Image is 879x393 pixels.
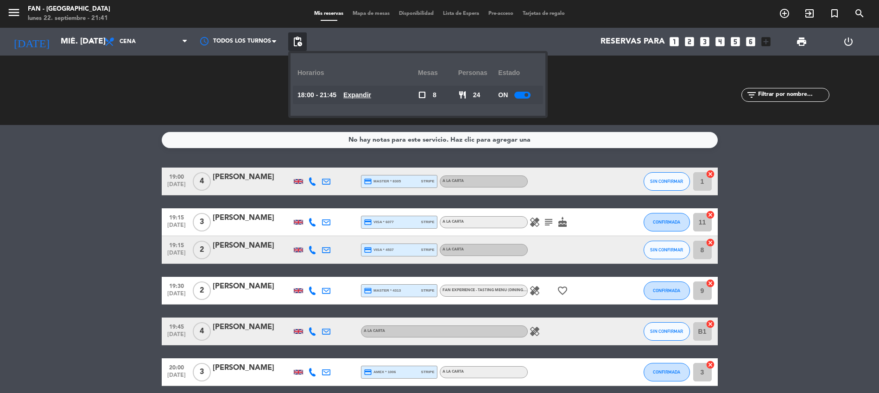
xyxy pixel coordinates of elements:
[653,219,680,225] span: CONFIRMADA
[443,370,464,374] span: A la carta
[729,36,741,48] i: looks_5
[653,369,680,374] span: CONFIRMADA
[120,38,136,45] span: Cena
[650,179,683,184] span: SIN CONFIRMAR
[706,169,715,179] i: cancel
[297,60,418,86] div: Horarios
[213,240,291,252] div: [PERSON_NAME]
[364,368,396,376] span: amex * 1006
[28,5,110,14] div: Fan - [GEOGRAPHIC_DATA]
[165,222,188,233] span: [DATE]
[297,90,336,100] span: 18:00 - 21:45
[213,362,291,374] div: [PERSON_NAME]
[193,172,211,191] span: 4
[348,135,531,145] div: No hay notas para este servicio. Haz clic para agregar una
[760,36,772,48] i: add_box
[706,210,715,219] i: cancel
[745,36,757,48] i: looks_6
[458,91,467,99] span: restaurant
[364,287,401,295] span: master * 4313
[165,239,188,250] span: 19:15
[165,331,188,342] span: [DATE]
[364,246,372,254] i: credit_card
[683,36,696,48] i: looks_two
[165,321,188,331] span: 19:45
[433,90,436,100] span: 8
[364,177,372,186] i: credit_card
[706,238,715,247] i: cancel
[421,219,435,225] span: stripe
[458,60,499,86] div: personas
[165,280,188,291] span: 19:30
[779,8,790,19] i: add_circle_outline
[364,177,401,186] span: master * 8305
[498,90,508,100] span: ON
[418,91,426,99] span: check_box_outline_blank
[421,178,435,184] span: stripe
[650,247,683,252] span: SIN CONFIRMAR
[364,329,385,333] span: A la carta
[213,321,291,333] div: [PERSON_NAME]
[165,362,188,372] span: 20:00
[364,218,372,226] i: credit_card
[193,213,211,231] span: 3
[557,217,568,228] i: cake
[529,217,540,228] i: healing
[644,213,690,231] button: CONFIRMADA
[364,218,394,226] span: visa * 6077
[292,36,303,47] span: pending_actions
[699,36,711,48] i: looks_3
[438,11,484,16] span: Lista de Espera
[518,11,569,16] span: Tarjetas de regalo
[165,212,188,222] span: 19:15
[443,220,464,224] span: A la carta
[418,60,458,86] div: Mesas
[443,288,555,292] span: Fan Experience - Tasting Menu (Dining Room)
[28,14,110,23] div: lunes 22. septiembre - 21:41
[529,285,540,296] i: healing
[644,241,690,259] button: SIN CONFIRMAR
[829,8,840,19] i: turned_in_not
[213,171,291,183] div: [PERSON_NAME]
[601,37,665,46] span: Reservas para
[644,322,690,341] button: SIN CONFIRMAR
[7,31,56,52] i: [DATE]
[348,11,394,16] span: Mapa de mesas
[343,91,371,99] u: Expandir
[644,281,690,300] button: CONFIRMADA
[86,36,97,47] i: arrow_drop_down
[650,329,683,334] span: SIN CONFIRMAR
[706,319,715,329] i: cancel
[165,250,188,261] span: [DATE]
[498,60,538,86] div: Estado
[443,179,464,183] span: A la carta
[7,6,21,19] i: menu
[165,181,188,192] span: [DATE]
[706,360,715,369] i: cancel
[653,288,680,293] span: CONFIRMADA
[193,241,211,259] span: 2
[443,248,464,251] span: A la carta
[644,363,690,381] button: CONFIRMADA
[421,287,435,293] span: stripe
[421,369,435,375] span: stripe
[644,172,690,191] button: SIN CONFIRMAR
[213,212,291,224] div: [PERSON_NAME]
[854,8,865,19] i: search
[165,291,188,301] span: [DATE]
[484,11,518,16] span: Pre-acceso
[796,36,807,47] span: print
[364,368,372,376] i: credit_card
[706,279,715,288] i: cancel
[557,285,568,296] i: favorite_border
[193,281,211,300] span: 2
[668,36,680,48] i: looks_one
[714,36,726,48] i: looks_4
[746,89,757,100] i: filter_list
[364,246,394,254] span: visa * 4537
[843,36,854,47] i: power_settings_new
[543,217,554,228] i: subject
[421,247,435,253] span: stripe
[310,11,348,16] span: Mis reservas
[165,171,188,181] span: 19:00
